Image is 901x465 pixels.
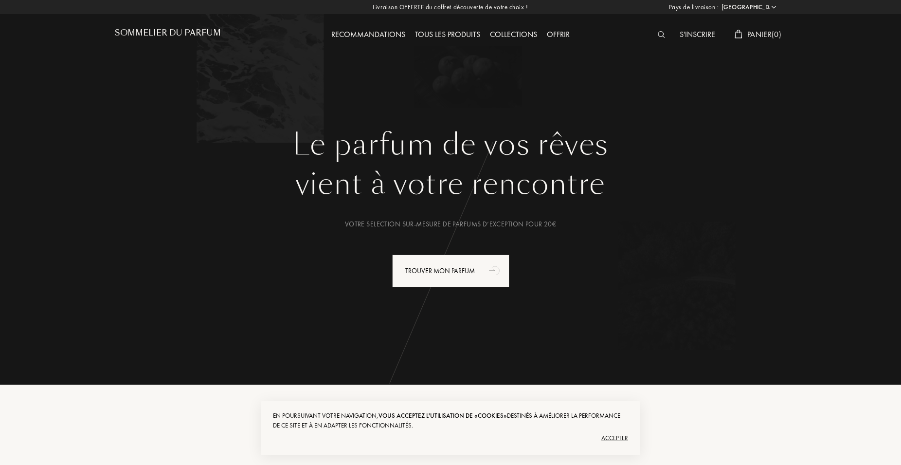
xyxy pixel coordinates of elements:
img: arrow_w.png [770,3,777,11]
h1: Sommelier du Parfum [115,28,221,37]
div: Trouver mon parfum [392,255,509,287]
span: vous acceptez l'utilisation de «cookies» [378,411,507,420]
div: Collections [485,29,542,41]
a: Tous les produits [410,29,485,39]
a: Offrir [542,29,575,39]
a: Sommelier du Parfum [115,28,221,41]
img: search_icn_white.svg [658,31,665,38]
span: Pays de livraison : [669,2,719,12]
a: Collections [485,29,542,39]
div: Tous les produits [410,29,485,41]
a: Trouver mon parfumanimation [385,255,517,287]
div: Accepter [273,430,628,446]
div: Votre selection sur-mesure de parfums d’exception pour 20€ [122,219,779,229]
img: cart_white.svg [735,30,742,38]
a: S'inscrire [675,29,720,39]
a: Recommandations [326,29,410,39]
div: S'inscrire [675,29,720,41]
div: animation [486,260,505,280]
div: Offrir [542,29,575,41]
span: Panier ( 0 ) [747,29,781,39]
h1: Le parfum de vos rêves [122,127,779,162]
div: Recommandations [326,29,410,41]
div: vient à votre rencontre [122,162,779,206]
div: En poursuivant votre navigation, destinés à améliorer la performance de ce site et à en adapter l... [273,411,628,430]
